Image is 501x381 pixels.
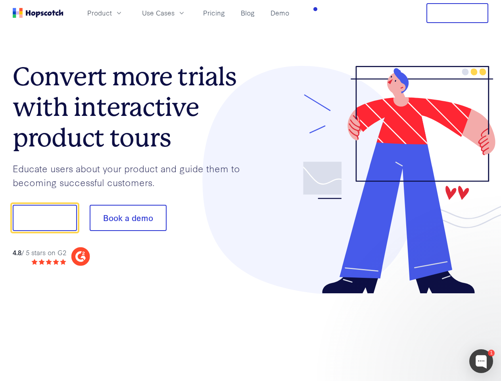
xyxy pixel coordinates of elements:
button: Show me! [13,205,77,231]
div: 1 [488,350,495,356]
button: Book a demo [90,205,167,231]
h1: Convert more trials with interactive product tours [13,62,251,153]
a: Demo [267,6,292,19]
button: Product [83,6,128,19]
button: Free Trial [426,3,488,23]
a: Home [13,8,63,18]
span: Product [87,8,112,18]
p: Educate users about your product and guide them to becoming successful customers. [13,162,251,189]
div: / 5 stars on G2 [13,248,66,258]
strong: 4.8 [13,248,21,257]
a: Blog [238,6,258,19]
span: Use Cases [142,8,175,18]
a: Pricing [200,6,228,19]
button: Use Cases [137,6,190,19]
